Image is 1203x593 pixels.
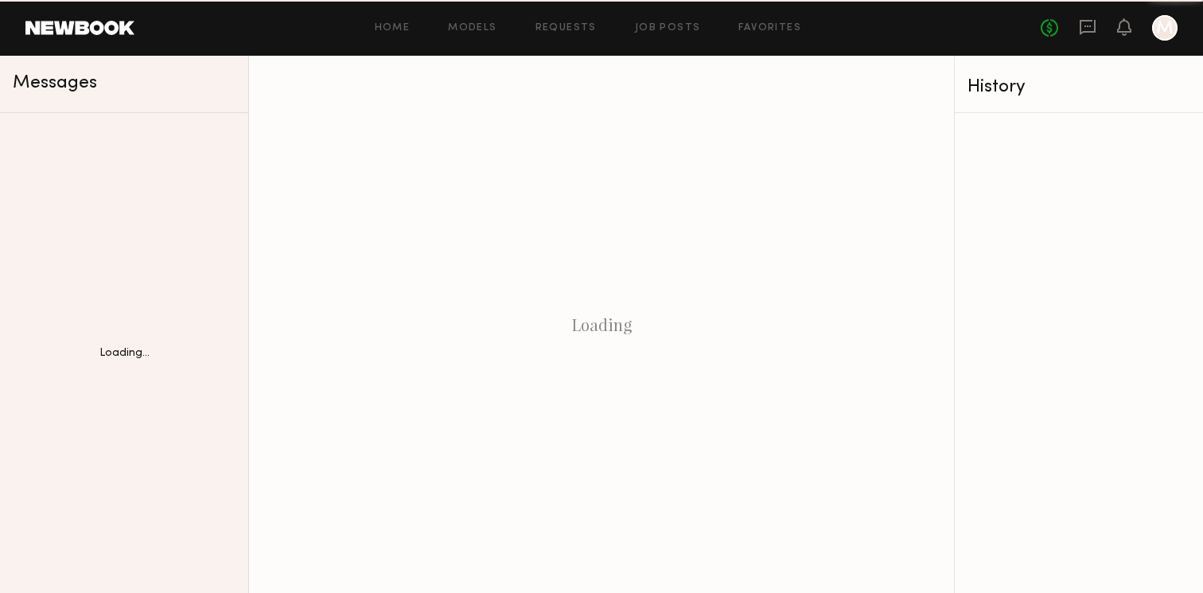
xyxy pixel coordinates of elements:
a: Models [448,23,496,33]
a: Requests [535,23,597,33]
span: Messages [13,74,97,92]
a: Job Posts [635,23,701,33]
div: Loading [249,56,954,593]
a: Home [375,23,411,33]
div: Loading... [99,348,150,359]
div: History [967,78,1190,96]
a: Favorites [738,23,801,33]
a: M [1152,15,1178,41]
